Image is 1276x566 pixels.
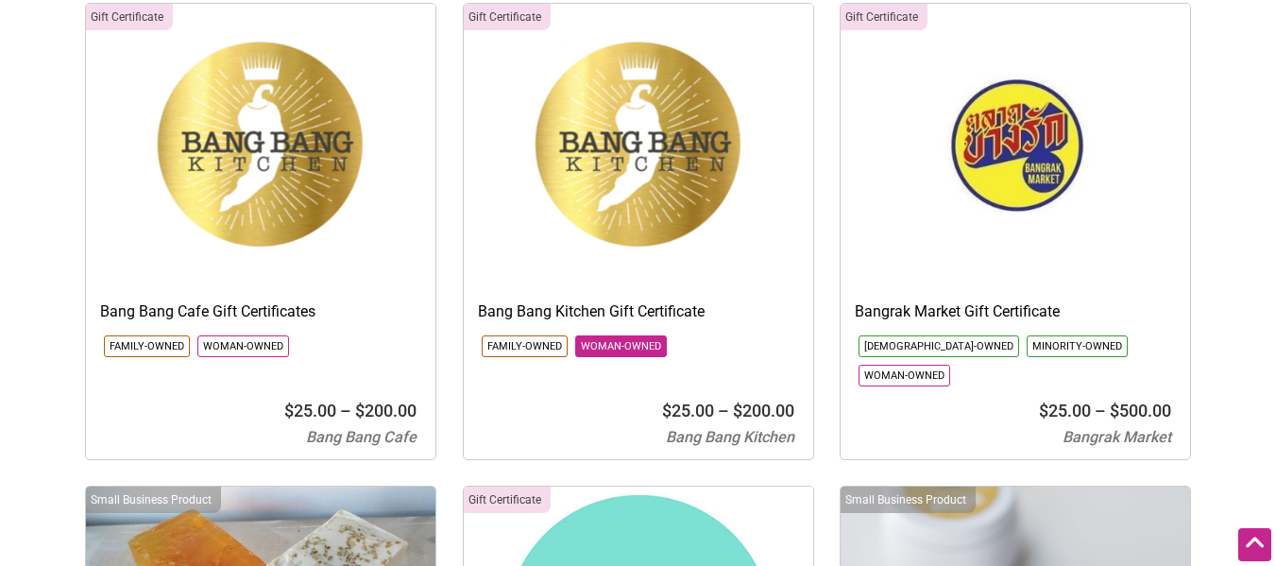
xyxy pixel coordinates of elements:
[666,428,794,446] span: Bang Bang Kitchen
[464,4,551,30] div: Click to show only this category
[841,4,1190,287] img: Bangrak Market Gift Certificate
[284,401,336,420] bdi: 25.00
[662,401,714,420] bdi: 25.00
[1110,401,1171,420] bdi: 500.00
[1039,401,1048,420] span: $
[100,301,421,322] h3: Bang Bang Cafe Gift Certificates
[733,401,742,420] span: $
[1110,401,1119,420] span: $
[859,335,1019,357] li: Click to show only this community
[733,401,794,420] bdi: 200.00
[197,335,289,357] li: Click to show only this community
[841,487,976,513] div: Click to show only this category
[478,301,799,322] h3: Bang Bang Kitchen Gift Certificate
[355,401,365,420] span: $
[662,401,672,420] span: $
[306,428,417,446] span: Bang Bang Cafe
[575,335,667,357] li: Click to show only this community
[464,487,551,513] div: Click to show only this category
[86,4,435,287] img: Bang Bang Gift Certificate
[482,335,568,357] li: Click to show only this community
[1238,528,1271,561] div: Scroll Back to Top
[104,335,190,357] li: Click to show only this community
[1027,335,1128,357] li: Click to show only this community
[1095,401,1106,420] span: –
[718,401,729,420] span: –
[355,401,417,420] bdi: 200.00
[340,401,351,420] span: –
[284,401,294,420] span: $
[86,487,221,513] div: Click to show only this category
[1039,401,1091,420] bdi: 25.00
[464,4,813,287] img: Bang Bang Gift Certificate
[1063,428,1171,446] span: Bangrak Market
[855,301,1176,322] h3: Bangrak Market Gift Certificate
[86,4,173,30] div: Click to show only this category
[841,4,927,30] div: Click to show only this category
[859,365,950,386] li: Click to show only this community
